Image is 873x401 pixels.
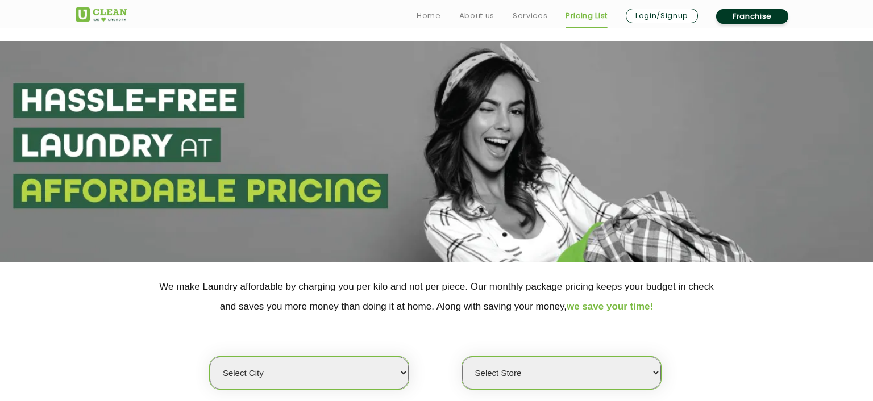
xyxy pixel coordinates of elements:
[459,9,494,23] a: About us
[417,9,441,23] a: Home
[76,277,797,316] p: We make Laundry affordable by charging you per kilo and not per piece. Our monthly package pricin...
[716,9,788,24] a: Franchise
[626,9,698,23] a: Login/Signup
[567,301,653,312] span: we save your time!
[513,9,547,23] a: Services
[76,7,127,22] img: UClean Laundry and Dry Cleaning
[566,9,608,23] a: Pricing List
